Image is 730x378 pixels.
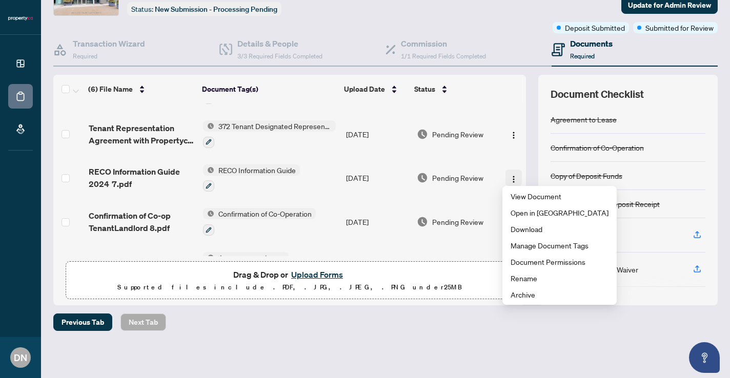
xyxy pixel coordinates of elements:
[340,75,410,103] th: Upload Date
[342,244,413,288] td: [DATE]
[198,75,340,103] th: Document Tag(s)
[203,208,214,219] img: Status Icon
[203,208,316,236] button: Status IconConfirmation of Co-Operation
[203,252,289,280] button: Status IconAgreement to Lease
[417,216,428,227] img: Document Status
[344,83,385,95] span: Upload Date
[84,75,198,103] th: (6) File Name
[511,272,609,284] span: Rename
[203,164,214,176] img: Status Icon
[89,165,195,190] span: RECO Information Guide 2024 7.pdf
[551,87,644,101] span: Document Checklist
[401,37,486,50] h4: Commission
[89,209,195,234] span: Confirmation of Co-op TenantLandlord 8.pdf
[72,281,507,293] p: Supported files include .PDF, .JPG, .JPEG, .PNG under 25 MB
[551,114,617,125] div: Agreement to Lease
[432,172,483,183] span: Pending Review
[155,5,277,14] span: New Submission - Processing Pending
[342,200,413,244] td: [DATE]
[288,268,346,281] button: Upload Forms
[342,112,413,156] td: [DATE]
[214,208,316,219] span: Confirmation of Co-Operation
[237,52,322,60] span: 3/3 Required Fields Completed
[214,252,289,263] span: Agreement to Lease
[565,22,625,33] span: Deposit Submitted
[432,216,483,227] span: Pending Review
[432,129,483,140] span: Pending Review
[505,170,522,186] button: Logo
[120,313,166,331] button: Next Tab
[8,15,33,22] img: logo
[127,2,281,16] div: Status:
[417,172,428,183] img: Document Status
[214,120,336,132] span: 372 Tenant Designated Representation Agreement with Company Schedule A
[417,129,428,140] img: Document Status
[66,262,513,300] span: Drag & Drop orUpload FormsSupported files include .PDF, .JPG, .JPEG, .PNG under25MB
[53,313,112,331] button: Previous Tab
[203,252,214,263] img: Status Icon
[14,350,27,365] span: DN
[342,156,413,200] td: [DATE]
[89,122,195,146] span: Tenant Representation Agreement with Propertyca Schedule A 10.pdf
[214,164,300,176] span: RECO Information Guide
[510,175,518,183] img: Logo
[505,126,522,142] button: Logo
[203,120,214,132] img: Status Icon
[645,22,714,33] span: Submitted for Review
[410,75,498,103] th: Status
[511,223,609,235] span: Download
[551,170,622,181] div: Copy of Deposit Funds
[401,52,486,60] span: 1/1 Required Fields Completed
[89,254,195,278] span: [STREET_ADDRESS][PERSON_NAME] Lease .pdf
[88,83,133,95] span: (6) File Name
[414,83,435,95] span: Status
[511,191,609,202] span: View Document
[511,289,609,300] span: Archive
[511,256,609,267] span: Document Permissions
[73,37,145,50] h4: Transaction Wizard
[689,342,720,373] button: Open asap
[203,120,336,148] button: Status Icon372 Tenant Designated Representation Agreement with Company Schedule A
[233,268,346,281] span: Drag & Drop or
[511,207,609,218] span: Open in [GEOGRAPHIC_DATA]
[511,240,609,251] span: Manage Document Tags
[62,314,104,330] span: Previous Tab
[73,52,97,60] span: Required
[203,164,300,192] button: Status IconRECO Information Guide
[237,37,322,50] h4: Details & People
[551,142,644,153] div: Confirmation of Co-Operation
[570,37,613,50] h4: Documents
[570,52,595,60] span: Required
[510,131,518,139] img: Logo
